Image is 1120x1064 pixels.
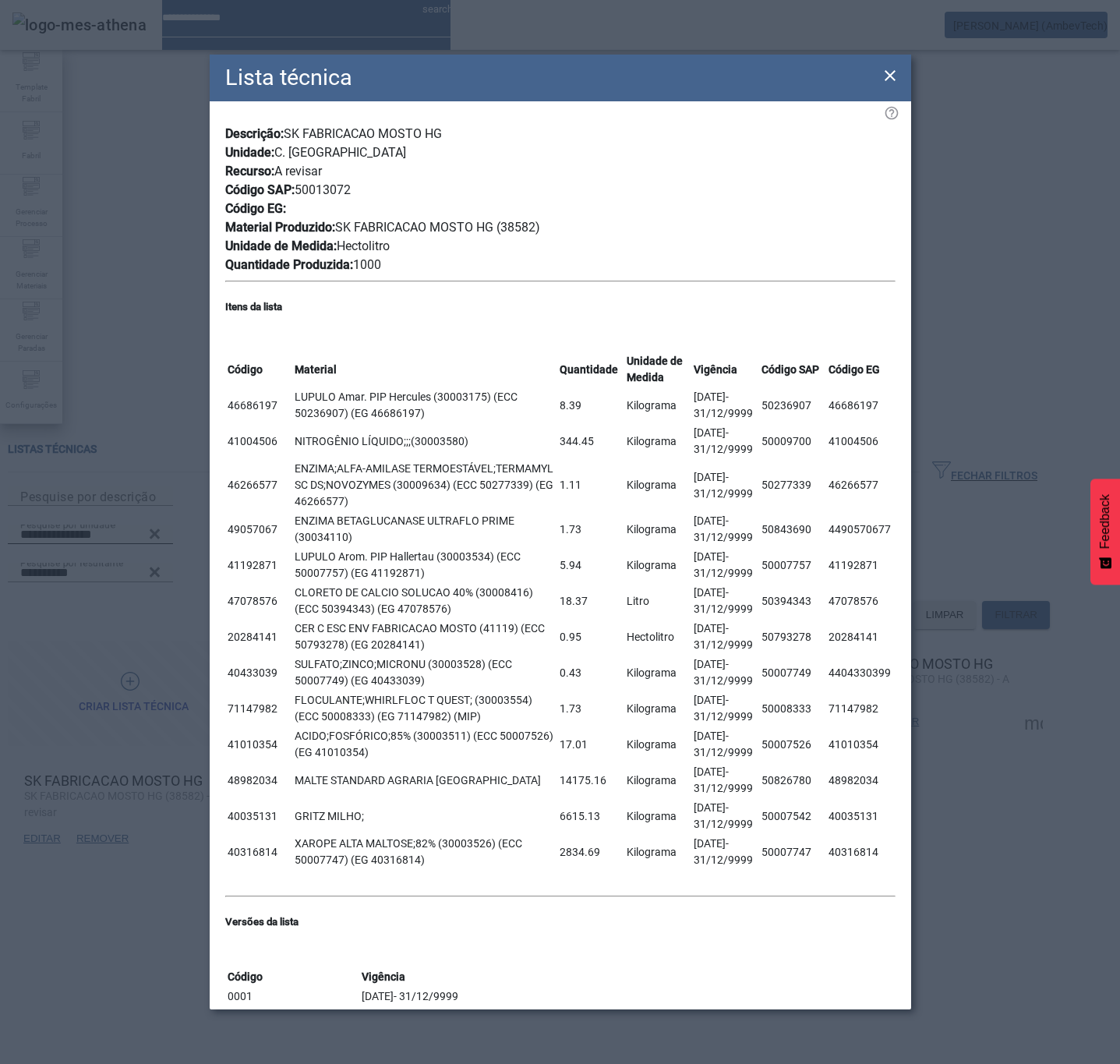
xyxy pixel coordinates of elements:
[227,620,292,654] td: 20284141
[559,691,624,726] td: 1.73
[294,424,557,458] td: NITROGÊNIO LÍQUIDO;;;(30003580)
[626,799,691,833] td: Kilograma
[227,460,292,511] td: 46266577
[761,460,826,511] td: 50277339
[761,691,826,726] td: 50008333
[626,512,691,546] td: Kilograma
[828,835,893,869] td: 40316814
[626,656,691,690] td: Kilograma
[274,145,406,160] span: C. [GEOGRAPHIC_DATA]
[227,799,292,833] td: 40035131
[227,352,292,387] th: Código
[761,620,826,654] td: 50793278
[559,799,624,833] td: 6615.13
[225,914,896,930] h5: Versões da lista
[828,620,893,654] td: 20284141
[294,691,557,726] td: FLOCULANTE;WHIRLFLOC T QUEST; (30003554) (ECC 50008333) (EG 71147982) (MIP)
[828,584,893,618] td: 47078576
[361,968,893,986] th: Vigência
[693,512,758,546] td: [DATE]
[227,512,292,546] td: 49057067
[294,620,557,654] td: CER C ESC ENV FABRICACAO MOSTO (41119) (ECC 50793278) (EG 20284141)
[227,584,292,618] td: 47078576
[828,799,893,833] td: 40035131
[225,145,274,160] span: Unidade:
[626,548,691,582] td: Kilograma
[1090,479,1120,585] button: Feedback - Mostrar pesquisa
[353,257,381,272] span: 1000
[295,182,351,197] span: 50013072
[394,990,458,1002] span: - 31/12/9999
[294,352,557,387] th: Material
[294,460,557,511] td: ENZIMA;ALFA-AMILASE TERMOESTÁVEL;TERMAMYL SC DS;NOVOZYMES (30009634) (ECC 50277339) (EG 46266577)
[626,620,691,654] td: Hectolitro
[761,835,826,869] td: 50007747
[761,727,826,762] td: 50007526
[225,164,274,179] span: Recurso:
[559,512,624,546] td: 1.73
[693,460,758,511] td: [DATE]
[225,239,337,253] span: Unidade de Medida:
[225,182,295,197] span: Código SAP:
[227,988,360,1006] td: 0001
[361,988,893,1006] td: [DATE]
[694,471,753,500] span: - 31/12/9999
[559,620,624,654] td: 0.95
[626,691,691,726] td: Kilograma
[761,352,826,387] th: Código SAP
[828,388,893,422] td: 46686197
[761,656,826,690] td: 50007749
[559,656,624,690] td: 0.43
[294,584,557,618] td: CLORETO DE CALCIO SOLUCAO 40% (30008416) (ECC 50394343) (EG 47078576)
[693,835,758,869] td: [DATE]
[227,656,292,690] td: 40433039
[626,424,691,458] td: Kilograma
[626,835,691,869] td: Kilograma
[225,61,352,94] h2: Lista técnica
[294,799,557,833] td: GRITZ MILHO;
[559,548,624,582] td: 5.94
[761,799,826,833] td: 50007542
[227,424,292,458] td: 41004506
[337,239,390,253] span: Hectolitro
[294,763,557,797] td: MALTE STANDARD AGRARIA [GEOGRAPHIC_DATA]
[626,584,691,618] td: Litro
[693,584,758,618] td: [DATE]
[225,220,335,235] span: Material Produzido:
[559,460,624,511] td: 1.11
[828,548,893,582] td: 41192871
[559,352,624,387] th: Quantidade
[294,835,557,869] td: XAROPE ALTA MALTOSE;82% (30003526) (ECC 50007747) (EG 40316814)
[828,424,893,458] td: 41004506
[693,727,758,762] td: [DATE]
[761,424,826,458] td: 50009700
[761,388,826,422] td: 50236907
[693,548,758,582] td: [DATE]
[693,763,758,797] td: [DATE]
[626,727,691,762] td: Kilograma
[828,352,893,387] th: Código EG
[227,691,292,726] td: 71147982
[227,388,292,422] td: 46686197
[761,548,826,582] td: 50007757
[828,763,893,797] td: 48982034
[227,727,292,762] td: 41010354
[227,968,360,986] th: Código
[693,691,758,726] td: [DATE]
[693,424,758,458] td: [DATE]
[761,584,826,618] td: 50394343
[828,460,893,511] td: 46266577
[294,727,557,762] td: ACIDO;FOSFÓRICO;85% (30003511) (ECC 50007526) (EG 41010354)
[225,201,286,216] span: Código EG:
[693,352,758,387] th: Vigência
[559,835,624,869] td: 2834.69
[693,388,758,422] td: [DATE]
[559,424,624,458] td: 344.45
[626,388,691,422] td: Kilograma
[294,512,557,546] td: ENZIMA BETAGLUCANASE ULTRAFLO PRIME (30034110)
[227,763,292,797] td: 48982034
[693,799,758,833] td: [DATE]
[693,656,758,690] td: [DATE]
[828,656,893,690] td: 4404330399
[559,388,624,422] td: 8.39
